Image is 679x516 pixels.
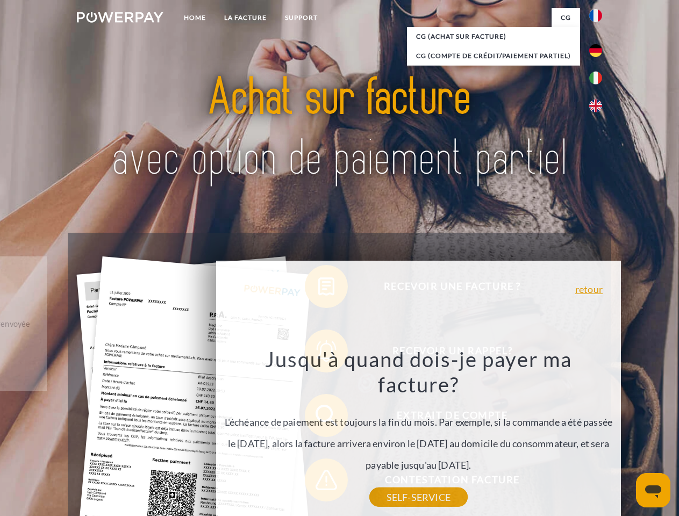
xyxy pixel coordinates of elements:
[636,473,670,507] iframe: Bouton de lancement de la fenêtre de messagerie
[552,8,580,27] a: CG
[575,284,603,294] a: retour
[589,71,602,84] img: it
[276,8,327,27] a: Support
[222,346,614,398] h3: Jusqu'à quand dois-je payer ma facture?
[222,346,614,497] div: L'échéance de paiement est toujours la fin du mois. Par exemple, si la commande a été passée le [...
[589,99,602,112] img: en
[589,9,602,22] img: fr
[589,44,602,57] img: de
[215,8,276,27] a: LA FACTURE
[407,46,580,66] a: CG (Compte de crédit/paiement partiel)
[175,8,215,27] a: Home
[407,27,580,46] a: CG (achat sur facture)
[103,52,576,206] img: title-powerpay_fr.svg
[369,488,468,507] a: SELF-SERVICE
[77,12,163,23] img: logo-powerpay-white.svg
